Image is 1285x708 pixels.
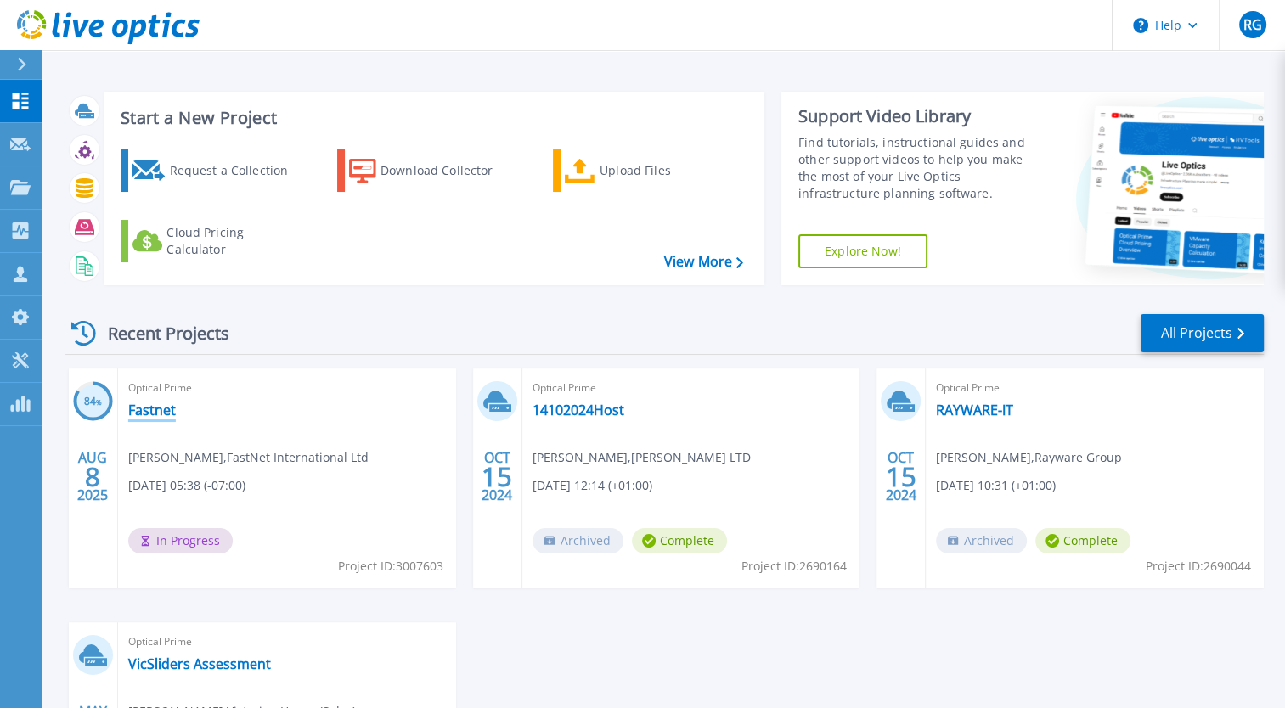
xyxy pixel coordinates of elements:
div: Recent Projects [65,312,252,354]
div: Download Collector [380,154,516,188]
div: OCT 2024 [481,446,513,508]
div: Upload Files [600,154,735,188]
span: Optical Prime [128,379,446,397]
span: Project ID: 2690044 [1146,557,1251,576]
span: Complete [632,528,727,553]
a: All Projects [1141,314,1264,352]
div: Find tutorials, instructional guides and other support videos to help you make the most of your L... [798,134,1040,202]
h3: Start a New Project [121,109,742,127]
span: Archived [533,528,623,553]
a: VicSliders Assessment [128,655,271,672]
a: Cloud Pricing Calculator [121,220,310,262]
div: Support Video Library [798,105,1040,127]
h3: 84 [73,392,113,412]
span: 8 [85,469,100,484]
div: Request a Collection [169,154,305,188]
span: [DATE] 05:38 (-07:00) [128,476,245,495]
span: 15 [482,469,512,484]
span: [PERSON_NAME] , [PERSON_NAME] LTD [533,448,751,467]
a: RAYWARE-IT [936,402,1013,419]
a: 14102024Host [533,402,624,419]
span: 15 [886,469,916,484]
span: [DATE] 10:31 (+01:00) [936,476,1056,495]
span: [DATE] 12:14 (+01:00) [533,476,652,495]
a: Upload Files [553,149,742,192]
span: In Progress [128,528,233,553]
span: [PERSON_NAME] , Rayware Group [936,448,1122,467]
span: Project ID: 3007603 [338,557,443,576]
a: View More [664,254,743,270]
span: % [96,397,102,407]
a: Download Collector [337,149,527,192]
span: RG [1243,18,1261,31]
div: Cloud Pricing Calculator [166,224,302,258]
div: AUG 2025 [76,446,109,508]
a: Request a Collection [121,149,310,192]
a: Fastnet [128,402,176,419]
span: Optical Prime [533,379,850,397]
span: [PERSON_NAME] , FastNet International Ltd [128,448,369,467]
span: Archived [936,528,1027,553]
a: Explore Now! [798,234,927,268]
span: Project ID: 2690164 [741,557,847,576]
span: Complete [1035,528,1130,553]
span: Optical Prime [128,632,446,651]
span: Optical Prime [936,379,1254,397]
div: OCT 2024 [885,446,917,508]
